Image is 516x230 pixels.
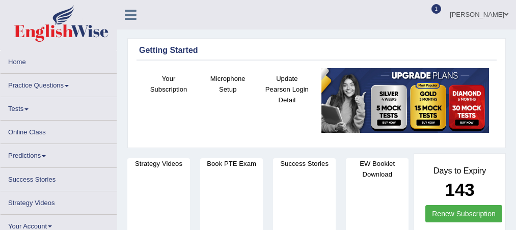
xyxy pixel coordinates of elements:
[1,121,117,140] a: Online Class
[1,144,117,164] a: Predictions
[273,158,336,169] h4: Success Stories
[262,73,311,105] h4: Update Pearson Login Detail
[1,191,117,211] a: Strategy Videos
[203,73,252,95] h4: Microphone Setup
[321,68,489,133] img: small5.jpg
[1,168,117,188] a: Success Stories
[431,4,442,14] span: 1
[200,158,263,169] h4: Book PTE Exam
[1,50,117,70] a: Home
[346,158,409,180] h4: EW Booklet Download
[445,180,474,199] b: 143
[425,205,502,222] a: Renew Subscription
[139,44,494,56] div: Getting Started
[1,97,117,117] a: Tests
[144,73,193,95] h4: Your Subscription
[1,74,117,94] a: Practice Questions
[425,166,494,176] h4: Days to Expiry
[127,158,190,169] h4: Strategy Videos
